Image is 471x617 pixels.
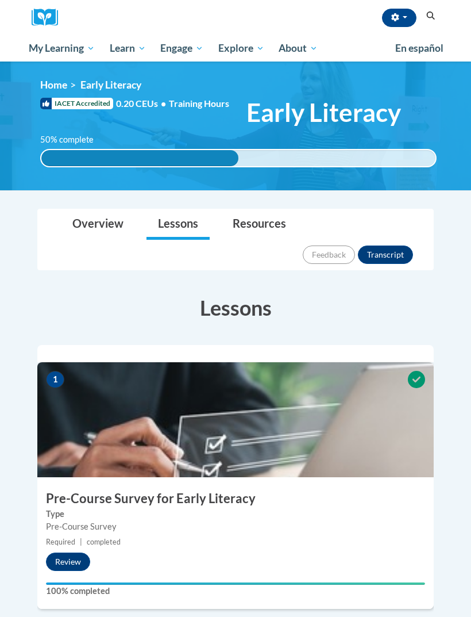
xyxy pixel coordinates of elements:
span: Learn [110,41,146,55]
button: Transcript [358,246,413,264]
button: Search [422,9,439,23]
span: 0.20 CEUs [116,97,169,110]
span: Engage [160,41,203,55]
div: Main menu [20,35,451,62]
button: Account Settings [382,9,416,27]
img: Logo brand [32,9,66,26]
span: Required [46,538,75,546]
span: completed [87,538,121,546]
a: Lessons [146,209,210,240]
a: Resources [221,209,298,240]
a: Home [40,79,67,91]
a: En español [388,36,451,60]
div: Your progress [46,582,425,585]
a: Cox Campus [32,9,66,26]
h3: Pre-Course Survey for Early Literacy [37,490,434,508]
a: My Learning [21,35,102,62]
span: IACET Accredited [40,98,113,109]
div: 50% complete [41,150,238,166]
a: Engage [153,35,211,62]
span: Early Literacy [246,97,401,128]
button: Feedback [303,246,355,264]
div: Pre-Course Survey [46,520,425,533]
span: My Learning [29,41,95,55]
label: 100% completed [46,585,425,597]
label: 50% complete [40,133,106,146]
span: Training Hours [169,98,229,109]
span: En español [395,42,443,54]
span: Explore [218,41,264,55]
a: Overview [61,209,135,240]
img: Course Image [37,362,434,477]
a: Learn [102,35,153,62]
span: • [161,98,166,109]
span: 1 [46,371,64,388]
a: Explore [211,35,272,62]
h3: Lessons [37,293,434,322]
label: Type [46,508,425,520]
button: Review [46,553,90,571]
a: About [272,35,326,62]
span: Early Literacy [80,79,141,91]
span: | [80,538,82,546]
span: About [279,41,318,55]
